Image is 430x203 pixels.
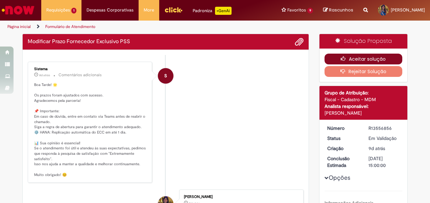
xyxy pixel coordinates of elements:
[319,34,408,49] div: Solução Proposta
[34,67,147,71] div: Sistema
[325,66,403,77] button: Rejeitar Solução
[1,3,35,17] img: ServiceNow
[46,7,70,13] span: Requisições
[28,39,130,45] h2: Modificar Prazo Fornecedor Exclusivo PSS Histórico de tíquete
[391,7,425,13] span: [PERSON_NAME]
[193,7,232,15] div: Padroniza
[322,145,364,152] dt: Criação
[184,195,296,199] div: [PERSON_NAME]
[71,8,76,13] span: 1
[39,73,50,77] span: 8d atrás
[322,135,364,142] dt: Status
[164,68,167,84] span: S
[368,125,400,132] div: R13556856
[368,145,385,151] time: 22/09/2025 18:19:25
[325,96,403,103] div: Fiscal - Cadastro - MDM
[87,7,134,13] span: Despesas Corporativas
[287,7,306,13] span: Favoritos
[158,68,173,84] div: System
[325,89,403,96] div: Grupo de Atribuição:
[368,145,385,151] span: 9d atrás
[34,82,147,178] p: Boa Tarde! 🌟 Os prazos foram ajustados com sucesso. Agradecemos pela parceria! 📌 Importante: Em c...
[7,24,31,29] a: Página inicial
[325,110,403,116] div: [PERSON_NAME]
[295,37,304,46] button: Adicionar anexos
[58,72,102,78] small: Comentários adicionais
[45,24,95,29] a: Formulário de Atendimento
[323,7,353,13] a: Rascunhos
[368,155,400,169] div: [DATE] 15:00:00
[322,125,364,132] dt: Número
[144,7,154,13] span: More
[325,103,403,110] div: Analista responsável:
[368,145,400,152] div: 22/09/2025 18:19:25
[329,7,353,13] span: Rascunhos
[164,5,183,15] img: click_logo_yellow_360x200.png
[307,8,313,13] span: 9
[322,155,364,169] dt: Conclusão Estimada
[215,7,232,15] p: +GenAi
[5,21,282,33] ul: Trilhas de página
[368,135,400,142] div: Em Validação
[325,54,403,64] button: Aceitar solução
[39,73,50,77] time: 23/09/2025 15:51:42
